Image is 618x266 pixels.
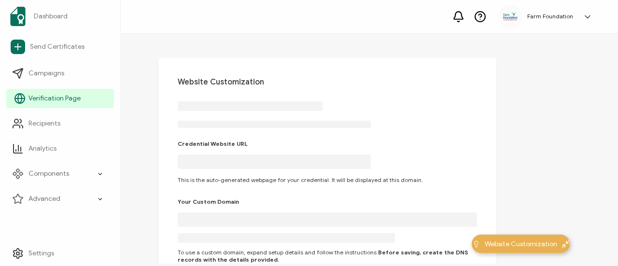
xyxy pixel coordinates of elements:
[34,12,68,21] span: Dashboard
[6,3,114,30] a: Dashboard
[6,89,114,108] a: Verification Page
[178,77,477,87] h1: Website Customization
[28,69,64,78] span: Campaigns
[28,169,69,179] span: Components
[6,36,114,58] a: Send Certificates
[28,94,81,103] span: Verification Page
[28,119,60,128] span: Recipients
[6,64,114,83] a: Campaigns
[570,220,618,266] iframe: Chat Widget
[178,249,477,263] p: To use a custom domain, expand setup details and follow the instructions.
[178,140,248,147] h2: Credential Website URL
[178,198,239,205] h2: Your Custom Domain
[178,176,477,183] p: This is the auto-generated webpage for your credential. It will be displayed at this domain.
[503,13,518,20] img: f62b76ab-5c8c-4fda-8f01-871522885a51.png
[527,13,573,20] h5: Farm Foundation
[178,249,468,263] b: Before saving, create the DNS records with the details provided.
[562,240,569,248] img: minimize-icon.svg
[6,114,114,133] a: Recipients
[10,7,26,26] img: sertifier-logomark-colored.svg
[485,239,557,249] span: Website Customization
[28,249,54,258] span: Settings
[6,139,114,158] a: Analytics
[6,244,114,263] a: Settings
[28,144,56,154] span: Analytics
[28,194,60,204] span: Advanced
[30,42,84,52] span: Send Certificates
